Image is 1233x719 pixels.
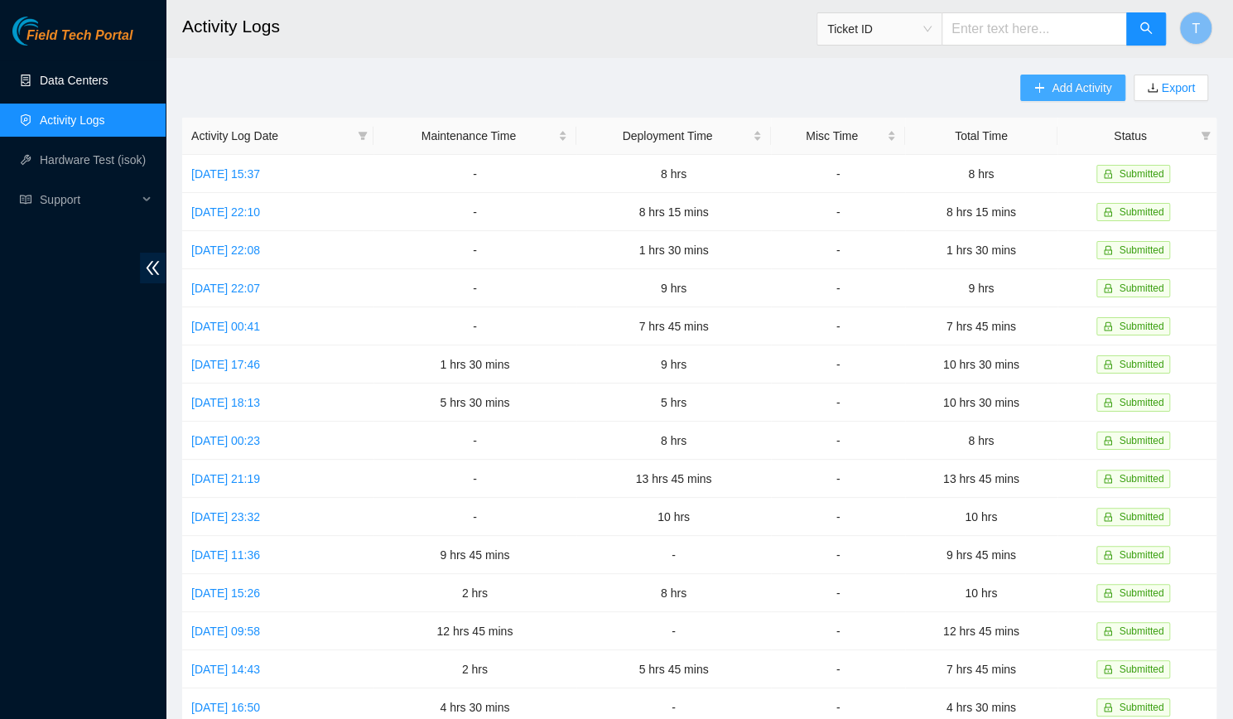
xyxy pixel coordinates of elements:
[191,472,260,485] a: [DATE] 21:19
[576,498,772,536] td: 10 hrs
[576,422,772,460] td: 8 hrs
[905,269,1057,307] td: 9 hrs
[373,460,576,498] td: -
[40,153,146,166] a: Hardware Test (isok)
[1139,22,1153,37] span: search
[191,358,260,371] a: [DATE] 17:46
[1103,398,1113,408] span: lock
[1119,549,1163,561] span: Submitted
[576,460,772,498] td: 13 hrs 45 mins
[191,701,260,714] a: [DATE] 16:50
[1103,626,1113,636] span: lock
[191,320,260,333] a: [DATE] 00:41
[40,113,105,127] a: Activity Logs
[771,345,905,384] td: -
[1103,245,1113,255] span: lock
[1119,664,1163,675] span: Submitted
[1119,321,1163,332] span: Submitted
[905,384,1057,422] td: 10 hrs 30 mins
[1103,702,1113,712] span: lock
[771,650,905,688] td: -
[1201,131,1211,141] span: filter
[905,422,1057,460] td: 8 hrs
[1119,397,1163,408] span: Submitted
[191,244,260,257] a: [DATE] 22:08
[40,183,137,216] span: Support
[576,574,772,612] td: 8 hrs
[1103,169,1113,179] span: lock
[191,167,260,181] a: [DATE] 15:37
[191,434,260,447] a: [DATE] 00:23
[905,650,1057,688] td: 7 hrs 45 mins
[1103,664,1113,674] span: lock
[1119,473,1163,485] span: Submitted
[373,650,576,688] td: 2 hrs
[373,269,576,307] td: -
[1103,436,1113,446] span: lock
[191,396,260,409] a: [DATE] 18:13
[576,155,772,193] td: 8 hrs
[1119,282,1163,294] span: Submitted
[1052,79,1111,97] span: Add Activity
[373,193,576,231] td: -
[373,422,576,460] td: -
[771,460,905,498] td: -
[12,17,84,46] img: Akamai Technologies
[771,498,905,536] td: -
[771,193,905,231] td: -
[1119,206,1163,218] span: Submitted
[771,384,905,422] td: -
[771,155,905,193] td: -
[1067,127,1194,145] span: Status
[576,384,772,422] td: 5 hrs
[26,28,132,44] span: Field Tech Portal
[771,612,905,650] td: -
[20,194,31,205] span: read
[1134,75,1208,101] button: downloadExport
[373,612,576,650] td: 12 hrs 45 mins
[373,498,576,536] td: -
[191,127,351,145] span: Activity Log Date
[771,536,905,574] td: -
[576,650,772,688] td: 5 hrs 45 mins
[576,269,772,307] td: 9 hrs
[771,269,905,307] td: -
[1179,12,1212,45] button: T
[576,307,772,345] td: 7 hrs 45 mins
[905,536,1057,574] td: 9 hrs 45 mins
[1119,587,1163,599] span: Submitted
[1126,12,1166,46] button: search
[373,536,576,574] td: 9 hrs 45 mins
[373,155,576,193] td: -
[827,17,932,41] span: Ticket ID
[1119,435,1163,446] span: Submitted
[191,510,260,524] a: [DATE] 23:32
[905,345,1057,384] td: 10 hrs 30 mins
[576,231,772,269] td: 1 hrs 30 mins
[905,155,1057,193] td: 8 hrs
[576,536,772,574] td: -
[1119,625,1163,637] span: Submitted
[1033,82,1045,95] span: plus
[1119,244,1163,256] span: Submitted
[373,384,576,422] td: 5 hrs 30 mins
[373,231,576,269] td: -
[354,123,371,148] span: filter
[373,574,576,612] td: 2 hrs
[191,663,260,676] a: [DATE] 14:43
[1103,283,1113,293] span: lock
[771,422,905,460] td: -
[140,253,166,283] span: double-left
[1103,359,1113,369] span: lock
[1192,18,1200,39] span: T
[1103,207,1113,217] span: lock
[905,307,1057,345] td: 7 hrs 45 mins
[771,574,905,612] td: -
[1158,81,1195,94] a: Export
[1103,512,1113,522] span: lock
[905,231,1057,269] td: 1 hrs 30 mins
[905,612,1057,650] td: 12 hrs 45 mins
[1147,82,1158,95] span: download
[373,307,576,345] td: -
[1197,123,1214,148] span: filter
